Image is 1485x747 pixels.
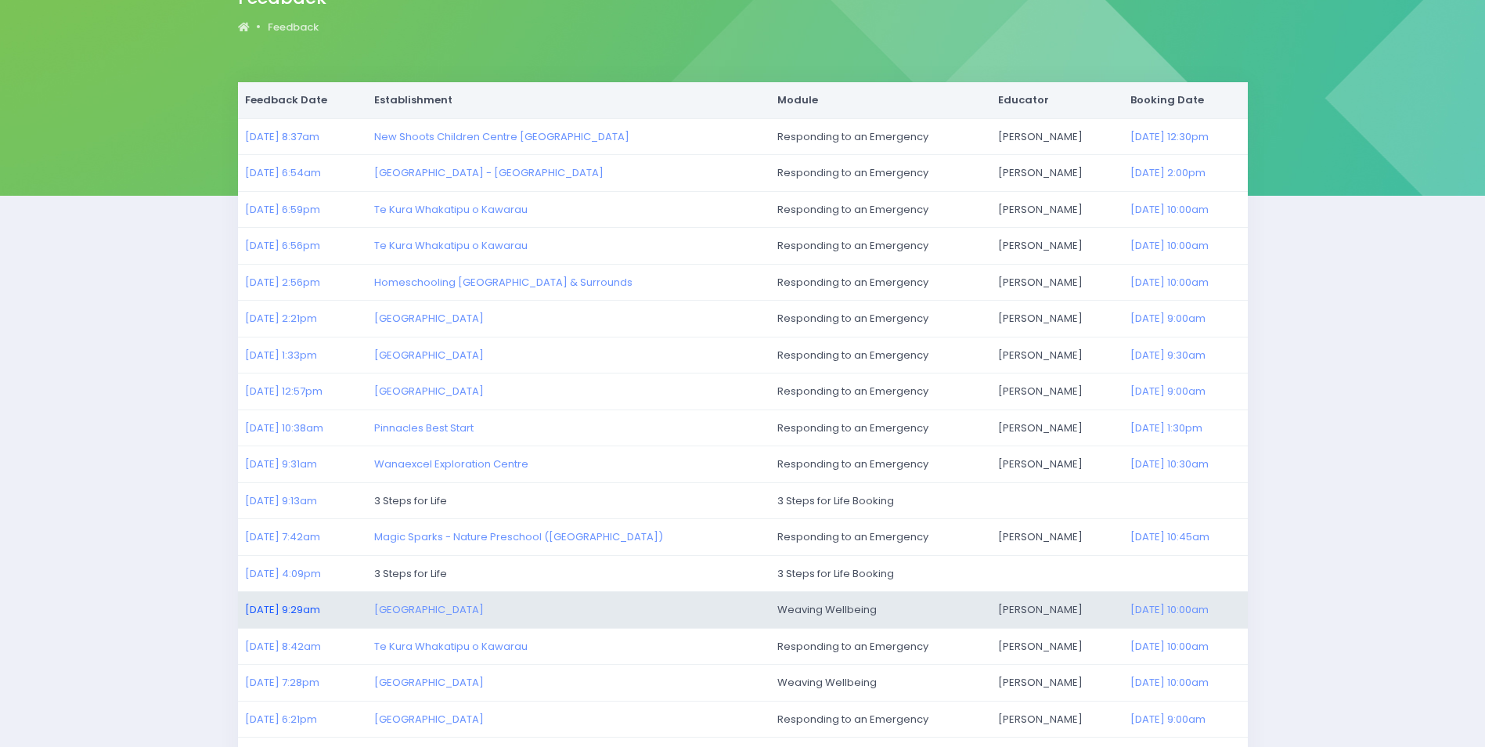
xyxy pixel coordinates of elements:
td: Responding to an Emergency [770,628,990,665]
td: [PERSON_NAME] [990,301,1123,337]
th: Booking Date [1123,82,1248,118]
a: [DATE] 10:00am [1130,202,1209,217]
a: New Shoots Children Centre [GEOGRAPHIC_DATA] [374,129,629,144]
a: [GEOGRAPHIC_DATA] - [GEOGRAPHIC_DATA] [374,165,604,180]
a: Homeschooling [GEOGRAPHIC_DATA] & Surrounds [374,275,633,290]
td: [PERSON_NAME] [990,264,1123,301]
th: Module [770,82,990,118]
td: [PERSON_NAME] [990,701,1123,738]
a: [DATE] 10:38am [245,420,323,435]
td: [PERSON_NAME] [990,592,1123,629]
a: [DATE] 7:42am [245,529,320,544]
a: [DATE] 9:30am [1130,348,1206,363]
a: [GEOGRAPHIC_DATA] [374,311,484,326]
a: [DATE] 10:30am [1130,456,1209,471]
a: [DATE] 1:33pm [245,348,317,363]
a: [DATE] 8:37am [245,129,319,144]
td: Responding to an Emergency [770,446,990,483]
a: [DATE] 9:29am [245,602,320,617]
td: Weaving Wellbeing [770,592,990,629]
td: [PERSON_NAME] [990,665,1123,702]
a: [DATE] 10:00am [1130,602,1209,617]
a: [DATE] 2:21pm [245,311,317,326]
a: [GEOGRAPHIC_DATA] [374,384,484,399]
td: [PERSON_NAME] [990,446,1123,483]
a: [DATE] 6:21pm [245,712,317,727]
a: Te Kura Whakatipu o Kawarau [374,639,528,654]
a: [DATE] 10:45am [1130,529,1209,544]
a: [DATE] 9:00am [1130,384,1206,399]
td: 3 Steps for Life Booking [770,555,1247,592]
td: 3 Steps for Life Booking [770,482,1247,519]
a: [DATE] 6:56pm [245,238,320,253]
td: Responding to an Emergency [770,118,990,155]
a: [DATE] 9:31am [245,456,317,471]
a: [DATE] 2:00pm [1130,165,1206,180]
td: [PERSON_NAME] [990,410,1123,446]
span: 3 Steps for Life [374,566,447,581]
td: Responding to an Emergency [770,373,990,410]
a: [DATE] 4:09pm [245,566,321,581]
td: Weaving Wellbeing [770,665,990,702]
a: Feedback [268,20,319,35]
td: Responding to an Emergency [770,155,990,192]
td: [PERSON_NAME] [990,191,1123,228]
th: Establishment [366,82,770,118]
a: Wanaexcel Exploration Centre [374,456,528,471]
td: [PERSON_NAME] [990,118,1123,155]
a: [DATE] 10:00am [1130,275,1209,290]
th: Educator [990,82,1123,118]
a: [GEOGRAPHIC_DATA] [374,712,484,727]
a: [DATE] 10:00am [1130,639,1209,654]
a: [GEOGRAPHIC_DATA] [374,675,484,690]
a: [GEOGRAPHIC_DATA] [374,602,484,617]
td: Responding to an Emergency [770,301,990,337]
td: [PERSON_NAME] [990,337,1123,373]
td: Responding to an Emergency [770,519,990,556]
td: [PERSON_NAME] [990,519,1123,556]
td: Responding to an Emergency [770,701,990,738]
a: [DATE] 6:54am [245,165,321,180]
td: [PERSON_NAME] [990,228,1123,265]
td: Responding to an Emergency [770,410,990,446]
span: 3 Steps for Life [374,493,447,508]
td: Responding to an Emergency [770,264,990,301]
a: [DATE] 9:13am [245,493,317,508]
a: [DATE] 12:30pm [1130,129,1209,144]
a: [DATE] 7:28pm [245,675,319,690]
td: Responding to an Emergency [770,337,990,373]
a: [DATE] 8:42am [245,639,321,654]
a: [DATE] 10:00am [1130,238,1209,253]
a: Te Kura Whakatipu o Kawarau [374,202,528,217]
a: [DATE] 6:59pm [245,202,320,217]
a: [DATE] 1:30pm [1130,420,1202,435]
th: Feedback Date [238,82,367,118]
td: Responding to an Emergency [770,191,990,228]
a: [DATE] 10:00am [1130,675,1209,690]
td: [PERSON_NAME] [990,628,1123,665]
a: [DATE] 2:56pm [245,275,320,290]
a: Te Kura Whakatipu o Kawarau [374,238,528,253]
a: [DATE] 9:00am [1130,311,1206,326]
a: [GEOGRAPHIC_DATA] [374,348,484,363]
td: Responding to an Emergency [770,228,990,265]
a: Pinnacles Best Start [374,420,474,435]
td: [PERSON_NAME] [990,373,1123,410]
a: [DATE] 12:57pm [245,384,323,399]
a: [DATE] 9:00am [1130,712,1206,727]
td: [PERSON_NAME] [990,155,1123,192]
a: Magic Sparks - Nature Preschool ([GEOGRAPHIC_DATA]) [374,529,663,544]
